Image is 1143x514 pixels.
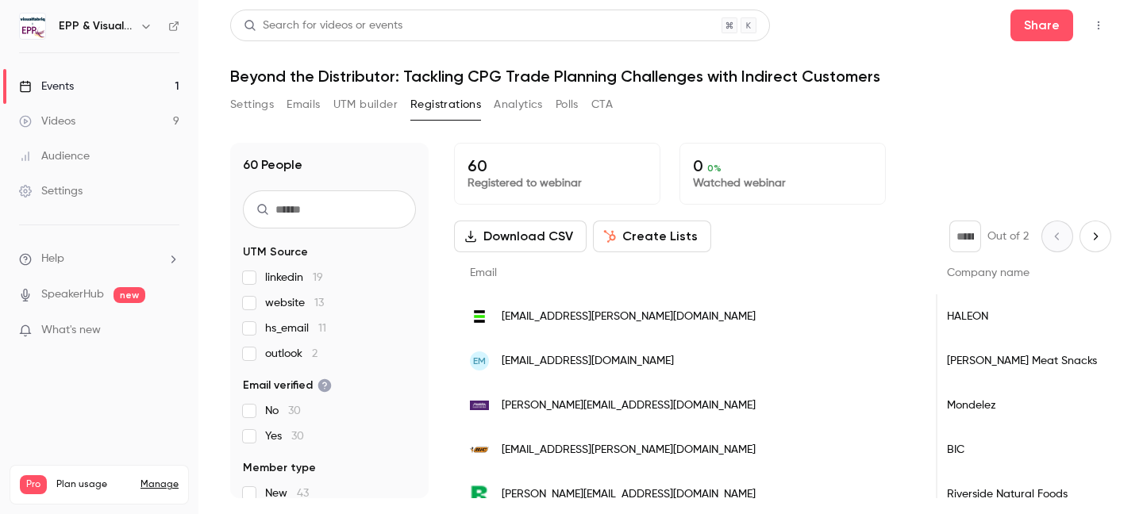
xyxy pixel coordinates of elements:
[19,148,90,164] div: Audience
[693,156,872,175] p: 0
[468,156,647,175] p: 60
[318,323,326,334] span: 11
[265,346,317,362] span: outlook
[19,183,83,199] div: Settings
[114,287,145,303] span: new
[593,221,711,252] button: Create Lists
[20,13,45,39] img: EPP & Visualfabriq
[140,478,179,491] a: Manage
[333,92,398,117] button: UTM builder
[470,401,489,411] img: mdlz.com
[243,155,302,175] h1: 60 People
[502,442,756,458] span: [EMAIL_ADDRESS][PERSON_NAME][DOMAIN_NAME]
[502,309,756,325] span: [EMAIL_ADDRESS][PERSON_NAME][DOMAIN_NAME]
[265,295,324,311] span: website
[502,486,756,503] span: [PERSON_NAME][EMAIL_ADDRESS][DOMAIN_NAME]
[313,272,323,283] span: 19
[410,92,481,117] button: Registrations
[160,324,179,338] iframe: Noticeable Trigger
[56,478,131,491] span: Plan usage
[59,18,133,34] h6: EPP & Visualfabriq
[243,244,308,260] span: UTM Source
[931,339,1124,383] div: [PERSON_NAME] Meat Snacks
[470,267,497,278] span: Email
[556,92,579,117] button: Polls
[265,270,323,286] span: linkedin
[41,286,104,303] a: SpeakerHub
[244,17,402,34] div: Search for videos or events
[470,307,489,326] img: haleon.com
[287,92,320,117] button: Emails
[591,92,613,117] button: CTA
[931,428,1124,472] div: BIC
[20,475,47,494] span: Pro
[470,440,489,459] img: bicworld.com
[454,221,587,252] button: Download CSV
[230,92,274,117] button: Settings
[265,403,301,419] span: No
[312,348,317,359] span: 2
[230,67,1111,86] h1: Beyond the Distributor: Tackling CPG Trade Planning Challenges with Indirect Customers
[470,485,489,504] img: riversidenaturals.com
[468,175,647,191] p: Registered to webinar
[494,92,543,117] button: Analytics
[19,251,179,267] li: help-dropdown-opener
[243,460,316,476] span: Member type
[987,228,1029,244] p: Out of 2
[502,397,756,414] span: [PERSON_NAME][EMAIL_ADDRESS][DOMAIN_NAME]
[931,294,1124,339] div: HALEON
[41,251,64,267] span: Help
[243,378,332,393] span: Email verified
[314,297,324,309] span: 13
[1010,10,1073,41] button: Share
[41,322,101,339] span: What's new
[19,113,75,129] div: Videos
[473,354,486,368] span: EM
[291,431,304,442] span: 30
[288,405,301,416] span: 30
[265,320,326,336] span: hs_email
[947,267,1029,278] span: Company name
[693,175,872,191] p: Watched webinar
[19,79,74,94] div: Events
[1079,221,1111,252] button: Next page
[707,163,722,174] span: 0 %
[265,428,304,444] span: Yes
[265,485,309,501] span: New
[502,353,674,370] span: [EMAIL_ADDRESS][DOMAIN_NAME]
[297,488,309,499] span: 43
[931,383,1124,428] div: Mondelez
